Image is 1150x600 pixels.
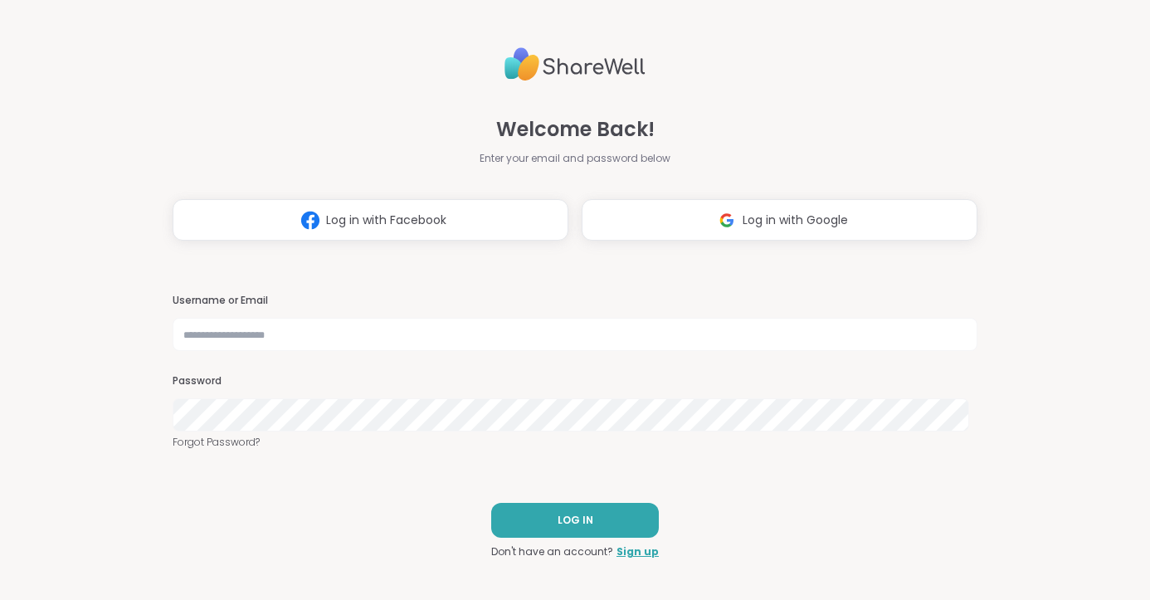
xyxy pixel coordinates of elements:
[480,151,670,166] span: Enter your email and password below
[743,212,848,229] span: Log in with Google
[491,544,613,559] span: Don't have an account?
[616,544,659,559] a: Sign up
[326,212,446,229] span: Log in with Facebook
[173,199,568,241] button: Log in with Facebook
[582,199,977,241] button: Log in with Google
[711,205,743,236] img: ShareWell Logomark
[496,115,655,144] span: Welcome Back!
[173,294,977,308] h3: Username or Email
[504,41,646,88] img: ShareWell Logo
[173,435,977,450] a: Forgot Password?
[491,503,659,538] button: LOG IN
[295,205,326,236] img: ShareWell Logomark
[558,513,593,528] span: LOG IN
[173,374,977,388] h3: Password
